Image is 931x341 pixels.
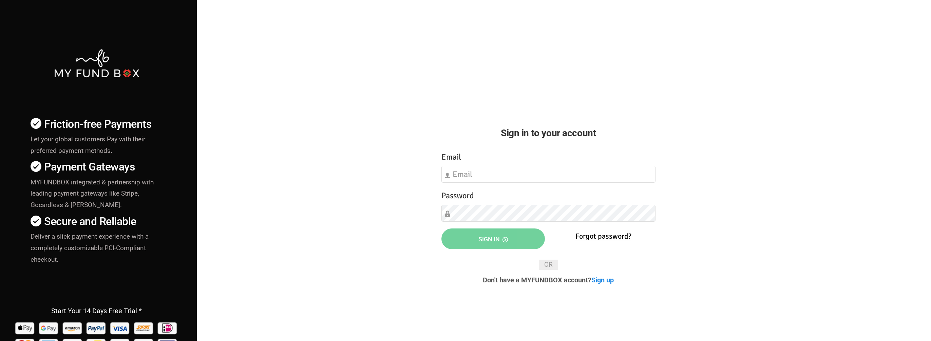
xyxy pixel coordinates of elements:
button: Sign in [441,228,545,249]
img: Visa [109,320,131,336]
span: Let your global customers Pay with their preferred payment methods. [31,135,145,155]
h4: Payment Gateways [31,159,170,175]
img: mfbwhite.png [53,48,140,78]
img: Sofort Pay [133,320,155,336]
span: MYFUNDBOX integrated & partnership with leading payment gateways like Stripe, Gocardless & [PERSO... [31,178,154,209]
h4: Friction-free Payments [31,116,170,133]
a: Sign up [591,276,614,284]
label: Password [441,189,474,202]
input: Email [441,166,655,183]
p: Don't have a MYFUNDBOX account? [441,277,655,283]
span: Sign in [478,236,508,243]
a: Forgot password? [575,232,631,241]
img: Apple Pay [14,320,36,336]
label: Email [441,151,461,163]
span: OR [539,260,558,269]
h4: Secure and Reliable [31,213,170,230]
img: Amazon [62,320,84,336]
img: Google Pay [38,320,60,336]
span: Deliver a slick payment experience with a completely customizable PCI-Compliant checkout. [31,233,149,263]
img: Paypal [85,320,108,336]
h2: Sign in to your account [441,126,655,140]
img: Ideal Pay [157,320,179,336]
